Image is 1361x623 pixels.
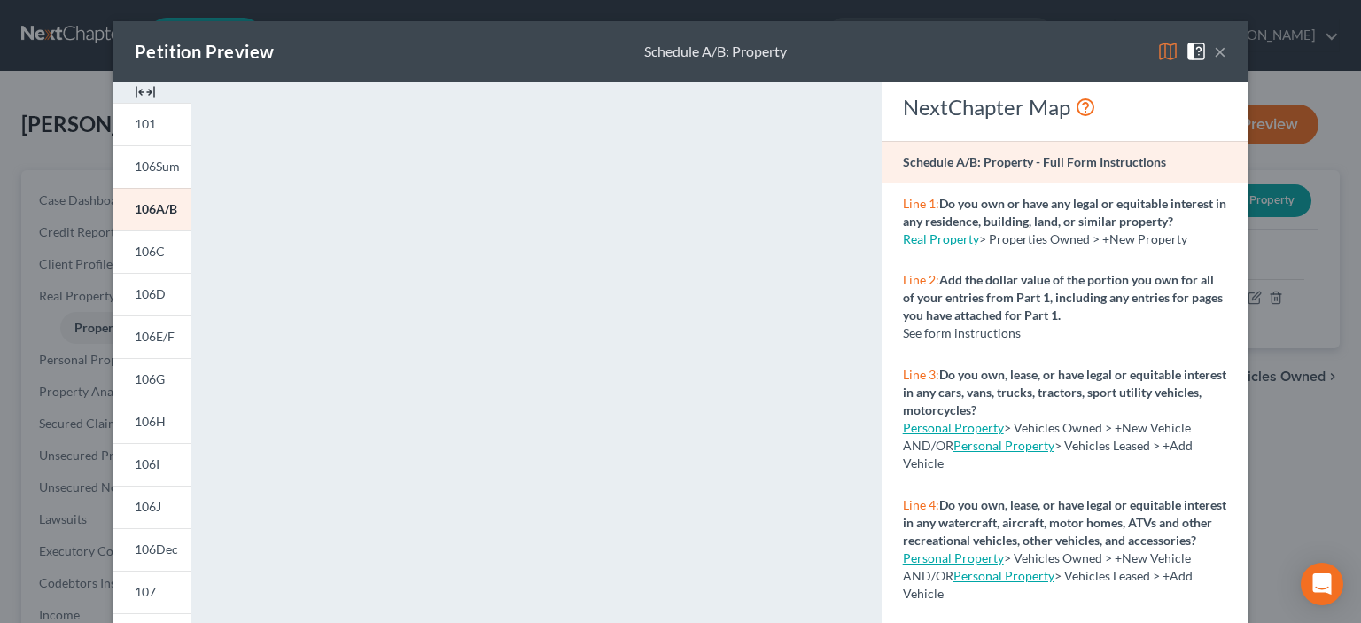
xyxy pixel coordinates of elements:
[903,568,1193,601] span: > Vehicles Leased > +Add Vehicle
[1214,41,1226,62] button: ×
[113,486,191,528] a: 106J
[903,367,939,382] span: Line 3:
[903,550,1191,583] span: > Vehicles Owned > +New Vehicle AND/OR
[135,584,156,599] span: 107
[903,420,1191,453] span: > Vehicles Owned > +New Vehicle AND/OR
[135,286,166,301] span: 106D
[113,315,191,358] a: 106E/F
[903,438,1193,471] span: > Vehicles Leased > +Add Vehicle
[113,401,191,443] a: 106H
[903,550,1004,565] a: Personal Property
[135,456,159,471] span: 106I
[903,93,1226,121] div: NextChapter Map
[903,272,939,287] span: Line 2:
[903,196,939,211] span: Line 1:
[135,499,161,514] span: 106J
[135,414,166,429] span: 106H
[113,358,191,401] a: 106G
[953,438,1054,453] a: Personal Property
[135,39,274,64] div: Petition Preview
[113,528,191,571] a: 106Dec
[135,371,165,386] span: 106G
[979,231,1187,246] span: > Properties Owned > +New Property
[903,154,1166,169] strong: Schedule A/B: Property - Full Form Instructions
[1186,41,1207,62] img: help-close-5ba153eb36485ed6c1ea00a893f15db1cb9b99d6cae46e1a8edb6c62d00a1a76.svg
[644,42,787,62] div: Schedule A/B: Property
[113,571,191,613] a: 107
[903,420,1004,435] a: Personal Property
[953,568,1054,583] a: Personal Property
[135,244,165,259] span: 106C
[135,329,175,344] span: 106E/F
[135,541,178,557] span: 106Dec
[1157,41,1178,62] img: map-eea8200ae884c6f1103ae1953ef3d486a96c86aabb227e865a55264e3737af1f.svg
[903,272,1223,323] strong: Add the dollar value of the portion you own for all of your entries from Part 1, including any en...
[903,325,1021,340] span: See form instructions
[903,497,939,512] span: Line 4:
[903,367,1226,417] strong: Do you own, lease, or have legal or equitable interest in any cars, vans, trucks, tractors, sport...
[113,230,191,273] a: 106C
[1301,563,1343,605] div: Open Intercom Messenger
[903,497,1226,548] strong: Do you own, lease, or have legal or equitable interest in any watercraft, aircraft, motor homes, ...
[113,188,191,230] a: 106A/B
[135,201,177,216] span: 106A/B
[135,159,180,174] span: 106Sum
[113,443,191,486] a: 106I
[135,82,156,103] img: expand-e0f6d898513216a626fdd78e52531dac95497ffd26381d4c15ee2fc46db09dca.svg
[113,103,191,145] a: 101
[135,116,156,131] span: 101
[113,145,191,188] a: 106Sum
[903,196,1226,229] strong: Do you own or have any legal or equitable interest in any residence, building, land, or similar p...
[113,273,191,315] a: 106D
[903,231,979,246] a: Real Property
